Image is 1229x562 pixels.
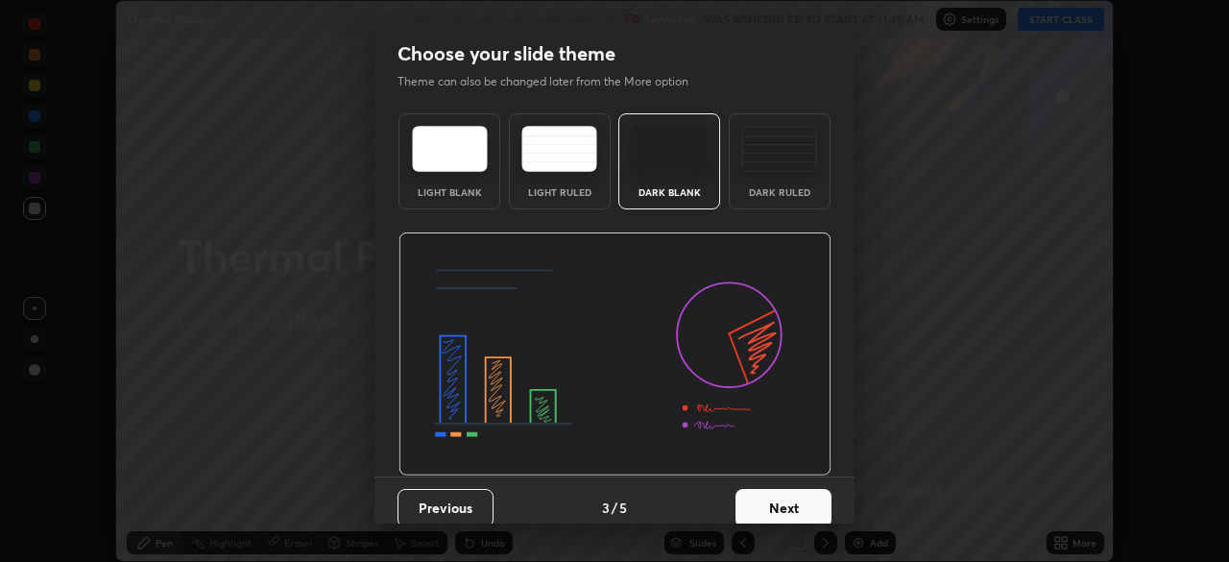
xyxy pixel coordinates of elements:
img: lightTheme.e5ed3b09.svg [412,126,488,172]
div: Light Blank [411,187,488,197]
div: Light Ruled [521,187,598,197]
img: darkRuledTheme.de295e13.svg [741,126,817,172]
div: Dark Ruled [741,187,818,197]
button: Previous [398,489,494,527]
h4: 3 [602,498,610,518]
img: darkTheme.f0cc69e5.svg [632,126,708,172]
img: lightRuledTheme.5fabf969.svg [521,126,597,172]
button: Next [735,489,831,527]
h4: 5 [619,498,627,518]
img: darkThemeBanner.d06ce4a2.svg [398,232,831,476]
h2: Choose your slide theme [398,41,615,66]
h4: / [612,498,617,518]
p: Theme can also be changed later from the More option [398,73,709,90]
div: Dark Blank [631,187,708,197]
